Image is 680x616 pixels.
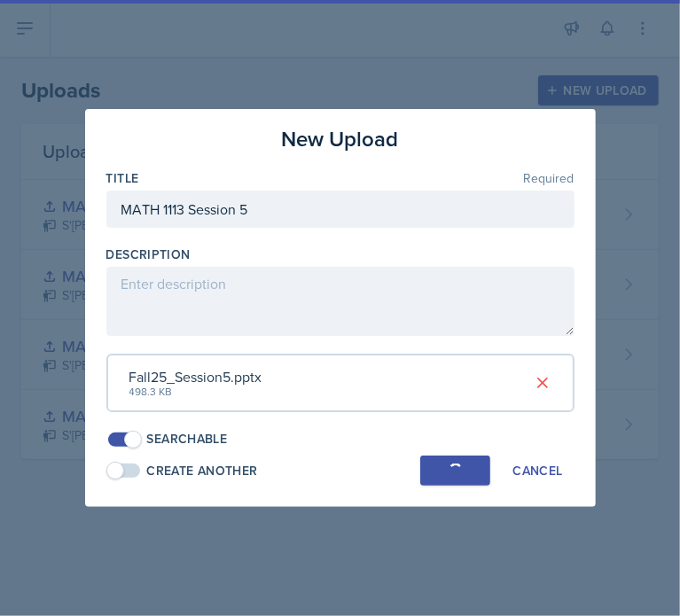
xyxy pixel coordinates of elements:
[129,384,262,400] div: 498.3 KB
[282,123,399,155] h3: New Upload
[147,462,258,480] div: Create Another
[147,430,228,448] div: Searchable
[501,456,574,486] button: Cancel
[129,366,262,387] div: Fall25_Session5.pptx
[106,191,574,228] input: Enter title
[106,246,191,263] label: Description
[106,169,139,187] label: Title
[512,464,562,478] div: Cancel
[524,172,574,184] span: Required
